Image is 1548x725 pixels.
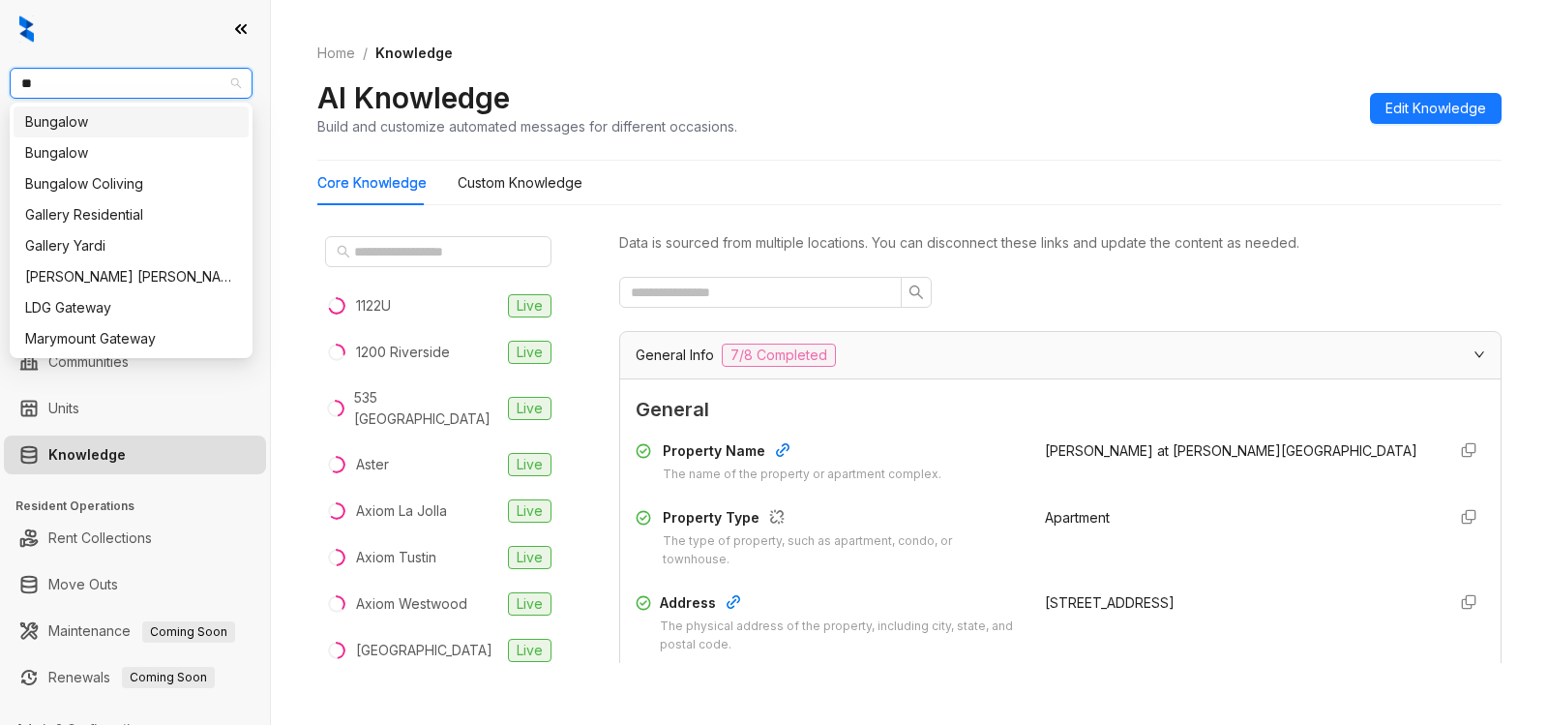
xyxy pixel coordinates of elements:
div: 1122U [356,295,391,317]
div: Core Knowledge [317,172,427,194]
span: Coming Soon [122,667,215,688]
span: Live [508,453,551,476]
div: Property Type [663,507,1022,532]
span: Apartment [1045,509,1110,526]
li: Collections [4,259,266,298]
div: Gallery Residential [14,199,249,230]
div: [PERSON_NAME] [PERSON_NAME] [25,266,237,287]
li: Leads [4,130,266,168]
div: Gallery Yardi [25,235,237,257]
div: The physical address of the property, including city, state, and postal code. [660,618,1022,654]
li: Leasing [4,213,266,252]
div: The name of the property or apartment complex. [663,466,941,484]
span: Live [508,639,551,662]
h3: Resident Operations [15,498,270,515]
a: Rent Collections [48,519,152,558]
span: Live [508,397,551,420]
div: Custom Knowledge [458,172,582,194]
span: Live [508,499,551,523]
div: Bungalow Coliving [14,168,249,199]
button: Edit Knowledge [1370,93,1502,124]
div: General Info7/8 Completed [620,332,1501,378]
h2: AI Knowledge [317,79,510,116]
div: Data is sourced from multiple locations. You can disconnect these links and update the content as... [619,232,1502,254]
li: Maintenance [4,612,266,650]
div: Aster [356,454,389,475]
div: Marymount Gateway [14,323,249,354]
span: Edit Knowledge [1385,98,1486,119]
div: 535 [GEOGRAPHIC_DATA] [354,387,500,430]
a: Units [48,389,79,428]
li: Renewals [4,658,266,697]
a: RenewalsComing Soon [48,658,215,697]
li: Knowledge [4,436,266,474]
div: Address [660,592,1022,618]
div: Bungalow [14,106,249,137]
li: / [363,43,368,64]
div: The type of property, such as apartment, condo, or townhouse. [663,532,1022,569]
span: Live [508,546,551,569]
div: Property Name [663,440,941,466]
div: Marymount Gateway [25,328,237,349]
a: Knowledge [48,436,126,474]
div: Gallery Residential [25,204,237,226]
span: General Info [636,345,714,366]
li: Rent Collections [4,519,266,558]
div: [GEOGRAPHIC_DATA] [356,640,492,661]
div: Build and customize automated messages for different occasions. [317,116,737,136]
a: Home [313,43,359,64]
li: Move Outs [4,565,266,604]
li: Units [4,389,266,428]
div: Gallery Yardi [14,230,249,261]
span: [PERSON_NAME] at [PERSON_NAME][GEOGRAPHIC_DATA] [1045,442,1417,459]
span: Live [508,592,551,616]
span: Coming Soon [142,621,235,643]
div: [STREET_ADDRESS] [1045,592,1431,614]
span: 7/8 Completed [722,344,836,367]
span: Live [508,341,551,364]
div: Axiom La Jolla [356,500,447,522]
div: Bungalow [25,142,237,164]
span: expanded [1474,348,1485,360]
a: Move Outs [48,565,118,604]
div: Bungalow [25,111,237,133]
div: Gates Hudson [14,261,249,292]
div: Axiom Tustin [356,547,436,568]
div: 1200 Riverside [356,342,450,363]
li: Communities [4,343,266,381]
div: LDG Gateway [25,297,237,318]
div: Axiom Westwood [356,593,467,615]
span: Knowledge [375,45,453,61]
span: General [636,395,1485,425]
div: Bungalow Coliving [25,173,237,195]
img: logo [19,15,34,43]
span: Live [508,294,551,317]
div: Bungalow [14,137,249,168]
span: search [908,285,924,300]
span: search [337,245,350,258]
div: LDG Gateway [14,292,249,323]
a: Communities [48,343,129,381]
